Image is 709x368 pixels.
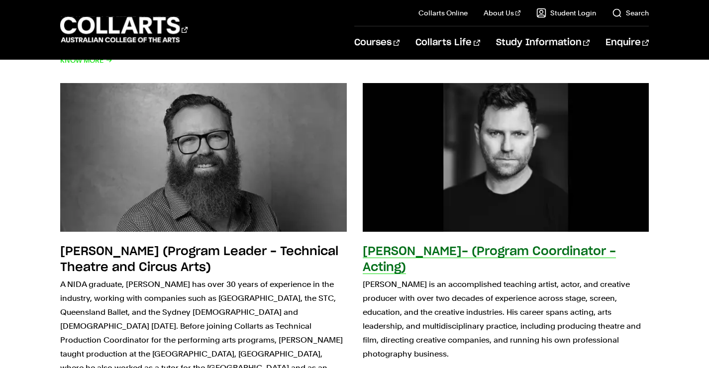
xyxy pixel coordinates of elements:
[363,277,649,361] p: [PERSON_NAME] is an accomplished teaching artist, actor, and creative producer with over two deca...
[612,8,649,18] a: Search
[354,26,400,59] a: Courses
[484,8,520,18] a: About Us
[418,8,468,18] a: Collarts Online
[415,26,480,59] a: Collarts Life
[60,15,188,44] div: Go to homepage
[536,8,596,18] a: Student Login
[363,246,616,274] h2: [PERSON_NAME]- (Program Coordinator - Acting)
[606,26,649,59] a: Enquire
[60,246,338,274] h2: [PERSON_NAME] (Program Leader - Technical Theatre and Circus Arts)
[60,53,112,67] span: Know More
[496,26,590,59] a: Study Information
